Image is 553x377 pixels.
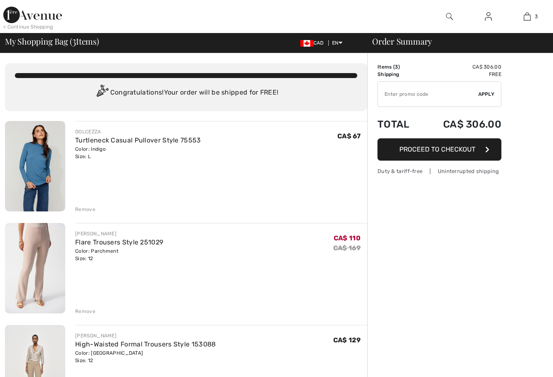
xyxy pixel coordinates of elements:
a: Sign In [478,12,498,22]
div: Remove [75,308,95,315]
img: My Info [485,12,492,21]
img: My Bag [524,12,531,21]
span: CA$ 110 [334,234,361,242]
div: Color: Parchment Size: 12 [75,247,163,262]
span: 3 [535,13,538,20]
div: [PERSON_NAME] [75,230,163,237]
span: CA$ 67 [337,132,361,140]
div: Color: [GEOGRAPHIC_DATA] Size: 12 [75,349,216,364]
img: Flare Trousers Style 251029 [5,223,65,313]
a: Turtleneck Casual Pullover Style 75553 [75,136,201,144]
span: CAD [300,40,327,46]
td: CA$ 306.00 [421,110,501,138]
input: Promo code [378,82,478,107]
span: 3 [395,64,398,70]
td: Free [421,71,501,78]
img: Canadian Dollar [300,40,313,47]
img: 1ère Avenue [3,7,62,23]
div: [PERSON_NAME] [75,332,216,339]
img: search the website [446,12,453,21]
span: Proceed to Checkout [399,145,475,153]
a: Flare Trousers Style 251029 [75,238,163,246]
img: Turtleneck Casual Pullover Style 75553 [5,121,65,211]
span: EN [332,40,342,46]
div: DOLCEZZA [75,128,201,135]
span: Apply [478,90,495,98]
button: Proceed to Checkout [377,138,501,161]
td: Shipping [377,71,421,78]
td: Items ( ) [377,63,421,71]
span: My Shopping Bag ( Items) [5,37,99,45]
div: Congratulations! Your order will be shipped for FREE! [15,85,357,101]
div: Remove [75,206,95,213]
td: CA$ 306.00 [421,63,501,71]
img: Congratulation2.svg [94,85,110,101]
s: CA$ 169 [333,244,361,252]
td: Total [377,110,421,138]
div: Order Summary [362,37,548,45]
span: 3 [72,35,76,46]
span: CA$ 129 [333,336,361,344]
a: High-Waisted Formal Trousers Style 153088 [75,340,216,348]
a: 3 [508,12,546,21]
div: Duty & tariff-free | Uninterrupted shipping [377,167,501,175]
div: Color: Indigo Size: L [75,145,201,160]
div: < Continue Shopping [3,23,53,31]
